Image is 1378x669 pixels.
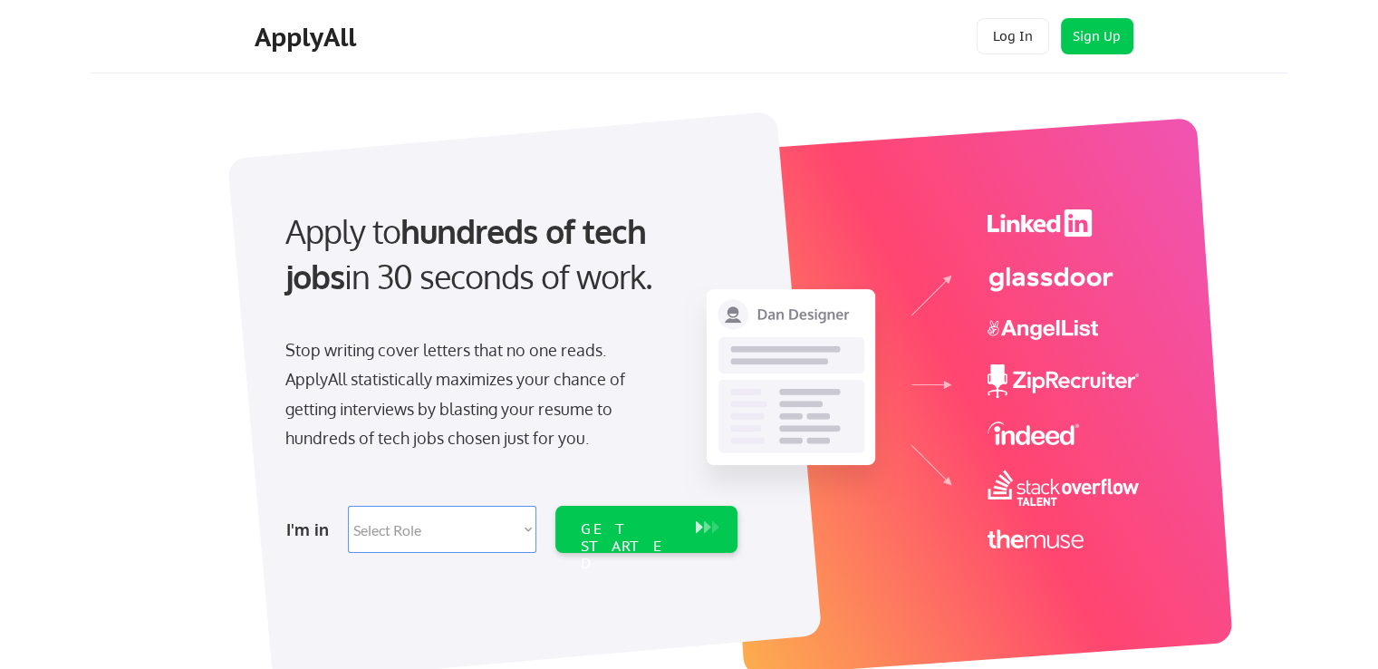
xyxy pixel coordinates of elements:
button: Log In [977,18,1049,54]
div: Stop writing cover letters that no one reads. ApplyAll statistically maximizes your chance of get... [285,335,658,453]
div: I'm in [286,515,337,544]
div: Apply to in 30 seconds of work. [285,208,730,300]
div: ApplyAll [255,22,361,53]
div: GET STARTED [581,520,678,573]
button: Sign Up [1061,18,1133,54]
strong: hundreds of tech jobs [285,210,654,296]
